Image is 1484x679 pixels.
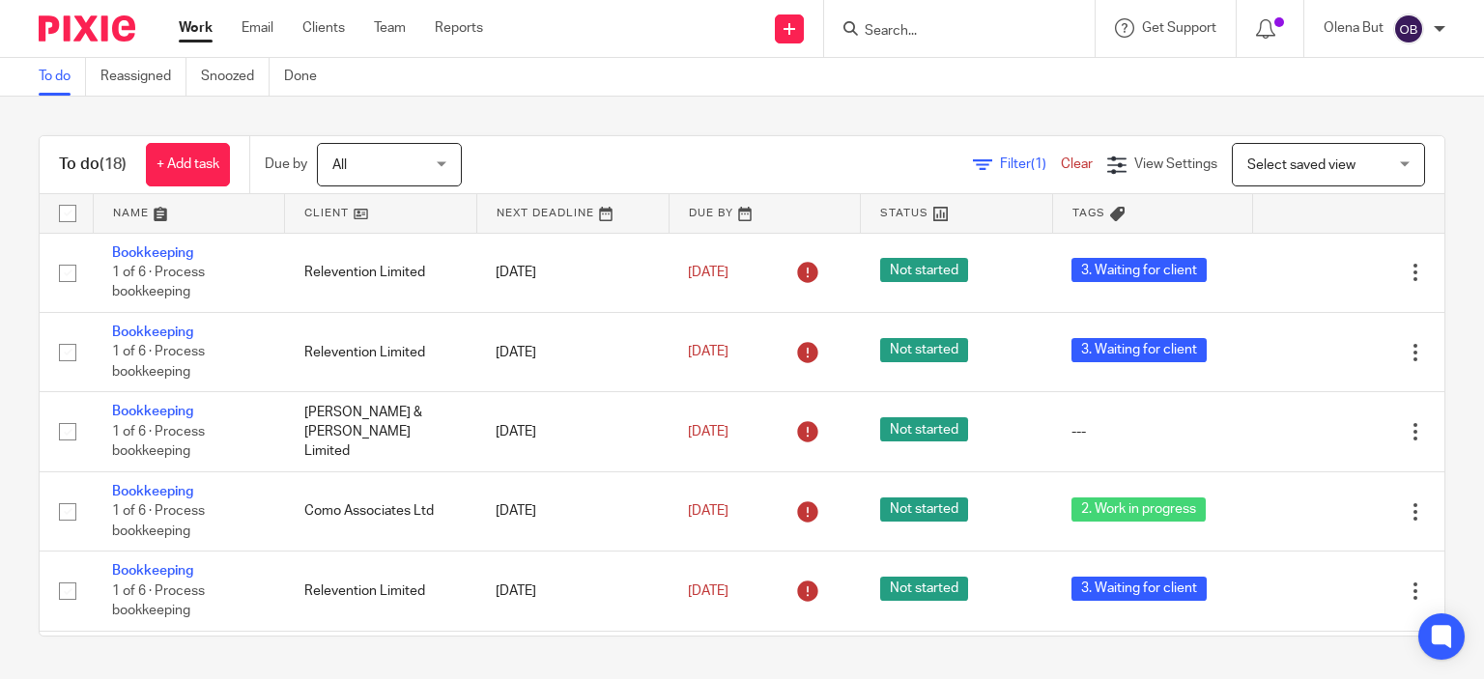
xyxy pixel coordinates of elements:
td: Relevention Limited [285,552,477,631]
span: View Settings [1134,157,1217,171]
span: 3. Waiting for client [1071,258,1207,282]
span: 1 of 6 · Process bookkeeping [112,425,205,459]
span: [DATE] [688,346,728,359]
a: Clients [302,18,345,38]
h1: To do [59,155,127,175]
img: svg%3E [1393,14,1424,44]
span: Tags [1072,208,1105,218]
span: Get Support [1142,21,1216,35]
a: Reports [435,18,483,38]
span: Select saved view [1247,158,1356,172]
a: Bookkeeping [112,325,193,339]
div: --- [1071,422,1233,441]
span: Not started [880,577,968,601]
span: 2. Work in progress [1071,497,1206,522]
span: Filter [1000,157,1061,171]
span: [DATE] [688,425,728,439]
a: Bookkeeping [112,246,193,260]
td: Como Associates Ltd [285,471,477,551]
td: [DATE] [476,552,669,631]
td: [DATE] [476,312,669,391]
span: Not started [880,338,968,362]
span: [DATE] [688,584,728,598]
span: 3. Waiting for client [1071,338,1207,362]
a: Email [242,18,273,38]
td: [DATE] [476,392,669,471]
span: Not started [880,417,968,441]
a: Bookkeeping [112,485,193,498]
td: Relevention Limited [285,233,477,312]
a: Clear [1061,157,1093,171]
span: 1 of 6 · Process bookkeeping [112,584,205,618]
td: [DATE] [476,471,669,551]
img: Pixie [39,15,135,42]
span: [DATE] [688,504,728,518]
span: Not started [880,497,968,522]
input: Search [863,23,1037,41]
a: Snoozed [201,58,270,96]
span: 1 of 6 · Process bookkeeping [112,504,205,538]
span: [DATE] [688,266,728,279]
td: Relevention Limited [285,312,477,391]
a: + Add task [146,143,230,186]
a: Bookkeeping [112,564,193,578]
p: Due by [265,155,307,174]
a: Bookkeeping [112,405,193,418]
span: Not started [880,258,968,282]
a: Work [179,18,213,38]
span: (1) [1031,157,1046,171]
a: To do [39,58,86,96]
td: [PERSON_NAME] & [PERSON_NAME] Limited [285,392,477,471]
p: Olena But [1324,18,1384,38]
a: Team [374,18,406,38]
span: 3. Waiting for client [1071,577,1207,601]
span: 1 of 6 · Process bookkeeping [112,266,205,299]
span: All [332,158,347,172]
a: Done [284,58,331,96]
span: (18) [100,156,127,172]
td: [DATE] [476,233,669,312]
span: 1 of 6 · Process bookkeeping [112,346,205,380]
a: Reassigned [100,58,186,96]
